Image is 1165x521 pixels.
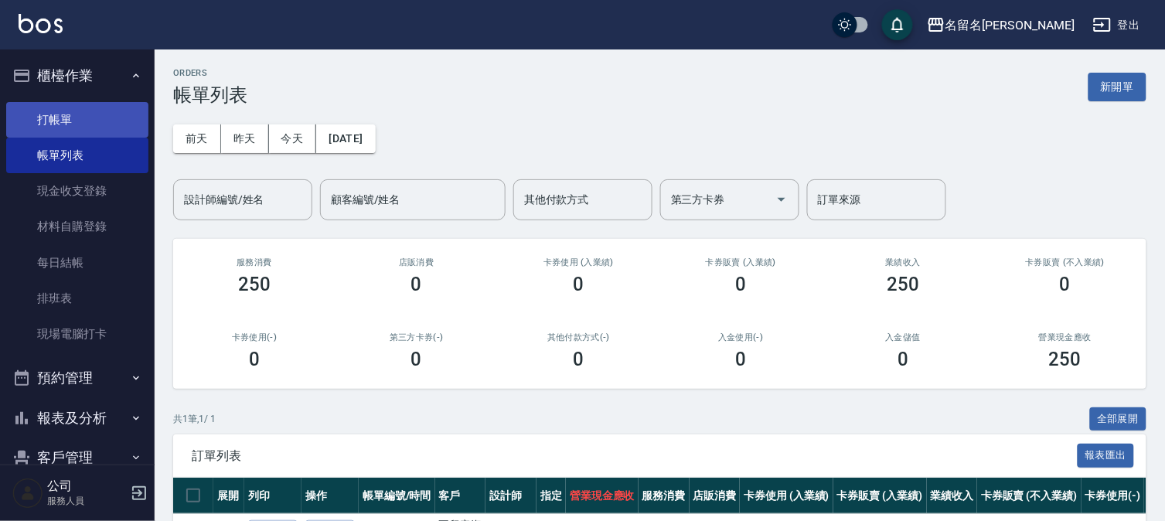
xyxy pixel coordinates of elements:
button: 櫃檯作業 [6,56,148,96]
h3: 服務消費 [192,257,317,267]
img: Logo [19,14,63,33]
th: 卡券販賣 (不入業績) [977,478,1081,514]
a: 新開單 [1088,79,1146,94]
img: Person [12,478,43,509]
button: 登出 [1087,11,1146,39]
a: 材料自購登錄 [6,209,148,244]
h3: 0 [411,349,422,370]
h2: 卡券使用(-) [192,332,317,342]
button: [DATE] [316,124,375,153]
th: 卡券使用 (入業績) [740,478,833,514]
h3: 0 [735,349,746,370]
th: 列印 [244,478,301,514]
h3: 帳單列表 [173,84,247,106]
a: 現場電腦打卡 [6,316,148,352]
button: 預約管理 [6,358,148,398]
button: 今天 [269,124,317,153]
button: 昨天 [221,124,269,153]
div: 名留名[PERSON_NAME] [945,15,1075,35]
th: 卡券販賣 (入業績) [833,478,927,514]
button: 名留名[PERSON_NAME] [921,9,1081,41]
button: 客戶管理 [6,438,148,478]
h3: 0 [735,274,746,295]
h2: 營業現金應收 [1003,332,1128,342]
h2: 其他付款方式(-) [516,332,642,342]
p: 服務人員 [47,494,126,508]
a: 報表匯出 [1078,448,1135,462]
th: 營業現金應收 [566,478,639,514]
th: 店販消費 [690,478,741,514]
button: 報表及分析 [6,398,148,438]
h2: 入金儲值 [840,332,966,342]
th: 卡券使用(-) [1082,478,1145,514]
h5: 公司 [47,478,126,494]
th: 客戶 [435,478,486,514]
a: 每日結帳 [6,245,148,281]
h2: ORDERS [173,68,247,78]
h3: 250 [1049,349,1082,370]
h2: 卡券販賣 (不入業績) [1003,257,1128,267]
h3: 0 [1060,274,1071,295]
h3: 0 [574,274,584,295]
a: 排班表 [6,281,148,316]
h3: 250 [238,274,271,295]
h2: 卡券販賣 (入業績) [678,257,803,267]
h2: 店販消費 [354,257,479,267]
button: 新開單 [1088,73,1146,101]
button: 前天 [173,124,221,153]
a: 打帳單 [6,102,148,138]
th: 業績收入 [927,478,978,514]
a: 帳單列表 [6,138,148,173]
h2: 卡券使用 (入業績) [516,257,642,267]
span: 訂單列表 [192,448,1078,464]
h3: 0 [411,274,422,295]
button: Open [769,187,794,212]
h3: 250 [887,274,919,295]
button: 報表匯出 [1078,444,1135,468]
th: 操作 [301,478,359,514]
h3: 0 [249,349,260,370]
button: save [882,9,913,40]
p: 共 1 筆, 1 / 1 [173,412,216,426]
th: 帳單編號/時間 [359,478,435,514]
button: 全部展開 [1090,407,1147,431]
h3: 0 [898,349,908,370]
th: 服務消費 [639,478,690,514]
h2: 第三方卡券(-) [354,332,479,342]
th: 指定 [537,478,566,514]
a: 現金收支登錄 [6,173,148,209]
h2: 業績收入 [840,257,966,267]
th: 展開 [213,478,244,514]
th: 設計師 [485,478,537,514]
h3: 0 [574,349,584,370]
h2: 入金使用(-) [678,332,803,342]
